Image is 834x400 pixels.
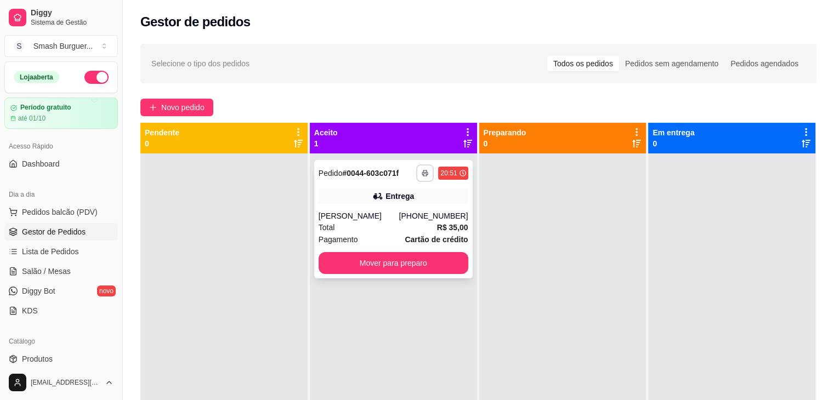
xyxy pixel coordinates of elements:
strong: R$ 35,00 [437,223,468,232]
a: Gestor de Pedidos [4,223,118,241]
div: Todos os pedidos [547,56,619,71]
div: Dia a dia [4,186,118,203]
button: Pedidos balcão (PDV) [4,203,118,221]
span: plus [149,104,157,111]
span: Novo pedido [161,101,205,113]
button: [EMAIL_ADDRESS][DOMAIN_NAME] [4,369,118,396]
div: Acesso Rápido [4,138,118,155]
p: Aceito [314,127,338,138]
div: Pedidos sem agendamento [619,56,724,71]
a: KDS [4,302,118,319]
span: [EMAIL_ADDRESS][DOMAIN_NAME] [31,378,100,387]
p: 0 [145,138,179,149]
div: Catálogo [4,333,118,350]
span: Produtos [22,353,53,364]
p: 0 [653,138,694,149]
button: Select a team [4,35,118,57]
article: Período gratuito [20,104,71,112]
strong: Cartão de crédito [405,235,468,244]
a: Produtos [4,350,118,368]
span: Gestor de Pedidos [22,226,86,237]
p: Preparando [484,127,526,138]
button: Novo pedido [140,99,213,116]
div: [PHONE_NUMBER] [399,210,468,221]
div: Pedidos agendados [724,56,804,71]
span: KDS [22,305,38,316]
button: Alterar Status [84,71,109,84]
article: até 01/10 [18,114,46,123]
a: Lista de Pedidos [4,243,118,260]
p: 0 [484,138,526,149]
p: Em entrega [653,127,694,138]
a: Período gratuitoaté 01/10 [4,98,118,129]
a: Salão / Mesas [4,262,118,280]
span: Salão / Mesas [22,266,71,277]
a: Diggy Botnovo [4,282,118,300]
a: DiggySistema de Gestão [4,4,118,31]
span: S [14,41,25,52]
a: Dashboard [4,155,118,173]
div: [PERSON_NAME] [319,210,399,221]
div: Smash Burguer ... [33,41,93,52]
span: Diggy [31,8,114,18]
h2: Gestor de pedidos [140,13,251,31]
span: Pagamento [319,233,358,245]
span: Pedidos balcão (PDV) [22,207,98,218]
span: Dashboard [22,158,60,169]
span: Selecione o tipo dos pedidos [151,58,249,70]
div: 20:51 [440,169,457,178]
span: Diggy Bot [22,285,55,296]
div: Entrega [385,191,414,202]
p: 1 [314,138,338,149]
p: Pendente [145,127,179,138]
span: Pedido [319,169,343,178]
strong: # 0044-603c071f [342,169,399,178]
span: Total [319,221,335,233]
button: Mover para preparo [319,252,468,274]
div: Loja aberta [14,71,59,83]
span: Lista de Pedidos [22,246,79,257]
span: Sistema de Gestão [31,18,114,27]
